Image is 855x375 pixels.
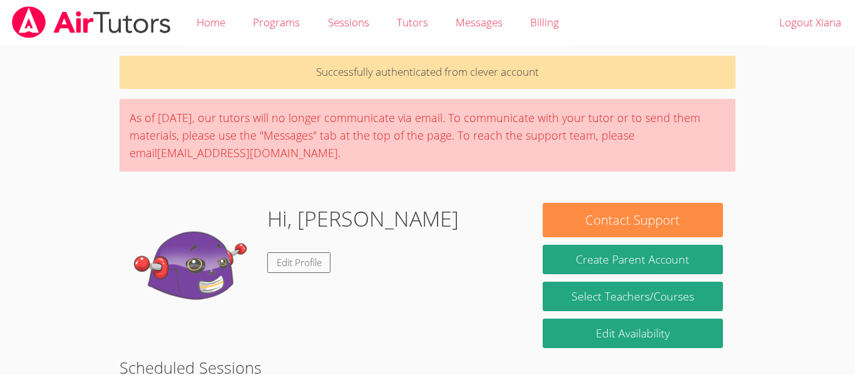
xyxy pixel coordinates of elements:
p: Successfully authenticated from clever account [120,56,735,89]
span: Messages [456,15,503,29]
img: default.png [132,203,257,328]
a: Edit Profile [267,252,331,273]
div: As of [DATE], our tutors will no longer communicate via email. To communicate with your tutor or ... [120,99,735,172]
a: Select Teachers/Courses [543,282,723,311]
img: airtutors_banner-c4298cdbf04f3fff15de1276eac7730deb9818008684d7c2e4769d2f7ddbe033.png [11,6,172,38]
a: Edit Availability [543,319,723,348]
button: Create Parent Account [543,245,723,274]
button: Contact Support [543,203,723,237]
h1: Hi, [PERSON_NAME] [267,203,459,235]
